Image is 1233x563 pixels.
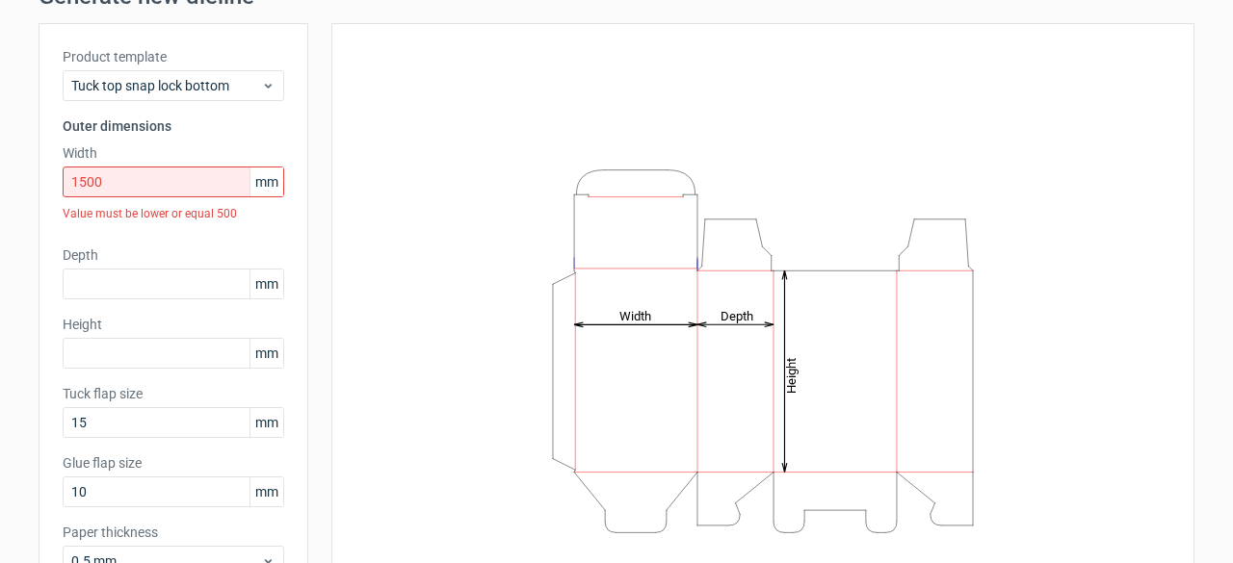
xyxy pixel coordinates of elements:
span: mm [249,339,283,368]
label: Tuck flap size [63,384,284,403]
tspan: Width [619,308,651,322]
div: Value must be lower or equal 500 [63,197,284,230]
tspan: Depth [721,308,753,322]
label: Product template [63,47,284,66]
label: Depth [63,245,284,265]
span: mm [249,269,283,298]
label: Width [63,143,284,163]
label: Paper thickness [63,523,284,542]
span: mm [249,167,283,196]
span: mm [249,477,283,506]
label: Height [63,315,284,334]
span: Tuck top snap lock bottom [71,76,261,95]
tspan: Height [784,357,799,393]
label: Glue flap size [63,453,284,473]
h3: Outer dimensions [63,116,284,136]
span: mm [249,408,283,437]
